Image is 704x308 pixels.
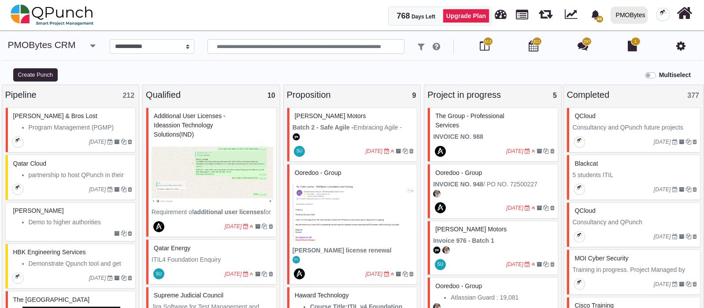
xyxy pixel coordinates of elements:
i: Clone [121,187,126,192]
i: Archive [255,224,260,229]
strong: INVOICE NO. 948 [433,181,483,188]
i: Clone [686,282,691,287]
i: Delete [269,224,273,229]
span: 613 [485,39,491,45]
i: Calendar [529,41,538,51]
i: Clone [121,139,126,145]
i: Due Date [525,148,530,154]
span: Abelz [435,202,446,213]
img: avatar [12,137,23,148]
span: SU [296,149,303,153]
i: Delete [128,187,132,192]
i: High [250,271,253,277]
i: Highest [391,271,394,277]
img: 9d6e9a12-ad1f-49b9-beb4-8a9460df10c5.png [293,180,414,246]
i: Due Date [107,275,113,281]
i: Delete [693,187,697,192]
i: Clone [686,139,691,145]
i: Archive [537,205,542,211]
span: Safi Ullah [293,256,300,263]
span: #14859 [574,207,595,214]
i: Due Date [243,271,248,277]
span: Aamir Pmobytes [574,137,585,148]
li: Demo to higher authorities [29,218,133,227]
i: Due Date [672,139,678,145]
span: #1019 [13,296,90,303]
img: 684a5407-ff2a-410f-ba8e-d5fe8a94a07e.jpg [152,141,273,208]
i: Home [677,5,692,22]
p: / PO NO. 72500227 [433,180,555,189]
i: [DATE] [89,275,106,281]
i: Archive [679,187,684,192]
span: SU [294,258,298,261]
i: Delete [693,234,697,239]
i: Clone [686,234,691,239]
i: [DATE] [225,271,242,277]
span: Days Left [411,14,435,20]
span: #61098 [435,282,482,289]
span: 10 [267,92,275,99]
i: Clone [121,275,126,281]
i: Due Date [525,205,530,211]
img: qpunch-sp.fa6292f.png [11,2,94,28]
span: 297 [584,39,590,45]
a: PMOBytes CRM [8,40,76,50]
span: Abelz [294,268,305,279]
span: Safi Ullah [294,146,305,157]
span: #83382 [154,245,190,252]
i: [DATE] [225,223,242,230]
span: Tousiq [433,190,441,197]
i: [DATE] [654,186,671,193]
p: Requirement of for QPunch. Shared pricing of [152,208,273,235]
i: Highest [532,148,535,154]
img: avatar [433,246,441,254]
div: Project in progress [427,88,558,101]
span: Aamir Pmobytes [12,137,23,148]
span: #2610 [13,207,64,214]
span: Yaasar [433,246,441,254]
i: Clone [121,231,126,236]
span: 1 [634,39,637,45]
i: Clone [543,262,548,267]
span: Aamir Pmobytes [574,278,585,289]
span: #83335 [295,292,349,299]
span: Safi Ullah [435,259,446,270]
svg: bell fill [591,10,600,19]
i: Archive [679,282,684,287]
span: Safi Ullah [153,268,164,279]
p: ITIL4 Foundation Enquiry [152,255,273,264]
i: Clone [686,187,691,192]
span: #74055 [435,169,482,176]
i: [DATE] [89,139,106,145]
span: Iteration [539,4,552,19]
span: SU [156,272,162,276]
i: Delete [550,148,555,154]
span: #74455 [295,169,341,176]
strong: INVOICE NO. 988 [433,133,483,140]
i: Document Library [628,41,637,51]
i: Clone [403,271,408,277]
i: Delete [409,148,414,154]
span: #83264 [154,112,226,138]
a: bell fill48 [585,0,607,28]
i: Due Date [525,262,530,267]
span: 377 [687,92,699,99]
li: partnership to host QPunch in their app store [29,171,133,189]
i: e.g: punch or !ticket or &Revenue Type or #Potential Scale or @username or $priority or *Revenue ... [433,42,440,51]
i: Due Date [384,148,389,154]
span: 9 [412,92,416,99]
span: Aamir Pmobytes [12,184,23,195]
span: #81783 [435,112,504,129]
p: Consultancy and QPunch future projects [572,123,697,132]
div: Qualified [146,88,277,101]
span: 611 [534,39,540,45]
p: 5 students ITIL [572,171,697,180]
a: avatar [651,0,675,29]
i: Due Date [107,187,113,192]
i: Delete [128,231,132,236]
p: Training in progress. Project Managed by QPunch [572,265,697,284]
span: #16264 [13,112,97,119]
i: Highest [532,262,535,267]
span: #73868 [435,226,507,233]
i: Due Date [107,139,113,145]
